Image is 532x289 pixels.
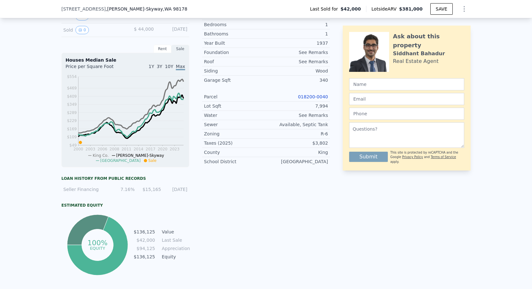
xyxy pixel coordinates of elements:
a: Privacy Policy [402,155,423,159]
td: Last Sale [160,237,189,244]
div: Foundation [204,49,266,56]
tspan: 2006 [98,147,107,151]
div: Seller Financing [63,186,108,193]
div: Taxes (2025) [204,140,266,146]
span: $381,000 [399,6,423,11]
div: [GEOGRAPHIC_DATA] [266,158,328,165]
div: Rent [153,45,171,53]
tspan: 2003 [85,147,95,151]
div: 7,994 [266,103,328,109]
div: See Remarks [266,58,328,65]
div: [DATE] [159,26,187,34]
span: Last Sold for [310,6,340,12]
span: 1Y [149,64,154,69]
div: 1937 [266,40,328,46]
div: King [266,149,328,156]
div: Real Estate Agent [393,57,439,65]
span: 10Y [165,64,173,69]
tspan: 100% [87,239,107,247]
span: $ 44,000 [134,27,154,32]
tspan: $49 [69,143,77,148]
button: SAVE [430,3,453,15]
tspan: 2008 [110,147,120,151]
tspan: equity [90,246,105,250]
input: Phone [349,108,464,120]
tspan: 2020 [158,147,168,151]
tspan: $469 [67,86,77,90]
td: Appreciation [160,245,189,252]
tspan: $409 [67,94,77,99]
div: $3,802 [266,140,328,146]
div: Siding [204,68,266,74]
div: Bathrooms [204,31,266,37]
tspan: $289 [67,110,77,115]
span: [GEOGRAPHIC_DATA] [100,158,141,163]
span: , WA 98178 [163,6,187,11]
div: [DATE] [165,186,187,193]
button: Show Options [458,3,471,15]
div: Garage Sqft [204,77,266,83]
div: Parcel [204,94,266,100]
div: Price per Square Foot [66,63,125,73]
span: $42,000 [340,6,361,12]
div: Lot Sqft [204,103,266,109]
span: Sale [148,158,157,163]
div: Siddhant Bahadur [393,50,445,57]
a: 018200-0040 [298,94,328,99]
div: 7.16% [112,186,135,193]
div: Bedrooms [204,21,266,28]
td: Value [160,228,189,235]
span: King Co. [93,153,109,158]
span: Max [176,64,185,70]
div: Roof [204,58,266,65]
div: $15,165 [138,186,161,193]
div: Ask about this property [393,32,464,50]
tspan: 2017 [146,147,156,151]
div: Estimated Equity [61,203,189,208]
div: Year Built [204,40,266,46]
span: 3Y [157,64,162,69]
td: $94,125 [133,245,155,252]
div: Zoning [204,131,266,137]
div: Available, Septic Tank [266,121,328,128]
tspan: 2014 [134,147,144,151]
div: 1 [266,31,328,37]
div: See Remarks [266,112,328,118]
div: See Remarks [266,49,328,56]
tspan: $229 [67,118,77,123]
div: Water [204,112,266,118]
tspan: $109 [67,135,77,139]
div: R-6 [266,131,328,137]
tspan: $554 [67,74,77,79]
td: Equity [160,253,189,260]
tspan: 2023 [170,147,180,151]
div: 340 [266,77,328,83]
input: Name [349,78,464,90]
div: This site is protected by reCAPTCHA and the Google and apply. [390,150,464,164]
a: Terms of Service [431,155,456,159]
tspan: $349 [67,102,77,107]
div: County [204,149,266,156]
tspan: 2011 [121,147,131,151]
td: $42,000 [133,237,155,244]
div: Sale [171,45,189,53]
span: [PERSON_NAME]-Skyway [116,153,164,158]
input: Email [349,93,464,105]
div: School District [204,158,266,165]
td: $136,125 [133,228,155,235]
button: Submit [349,152,388,162]
tspan: 2000 [74,147,83,151]
div: Wood [266,68,328,74]
tspan: $169 [67,127,77,131]
button: View historical data [75,26,89,34]
div: Sewer [204,121,266,128]
div: Loan history from public records [61,176,189,181]
span: , [PERSON_NAME]-Skyway [106,6,187,12]
div: Sold [63,26,120,34]
td: $136,125 [133,253,155,260]
div: Houses Median Sale [66,57,185,63]
span: [STREET_ADDRESS] [61,6,106,12]
span: Lotside ARV [372,6,399,12]
div: 1 [266,21,328,28]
